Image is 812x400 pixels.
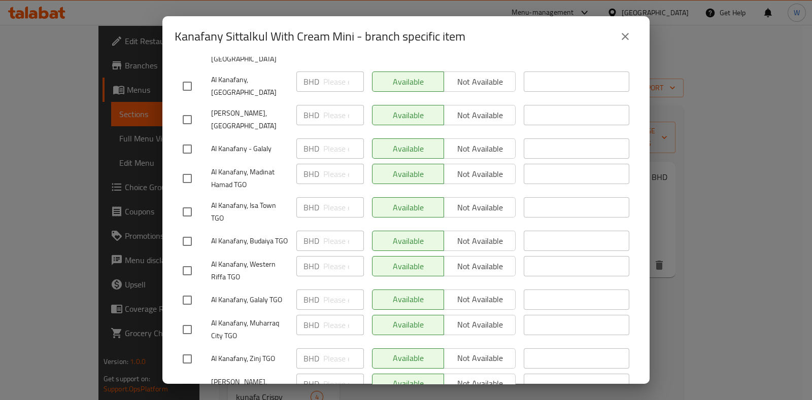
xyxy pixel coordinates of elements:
span: Al Kanafany, Muharraq City TGO [211,317,288,342]
input: Please enter price [323,231,364,251]
input: Please enter price [323,105,364,125]
span: Al Kanafany, Western Riffa TGO [211,258,288,283]
input: Please enter price [323,197,364,217]
button: close [613,24,637,49]
p: BHD [303,235,319,247]
input: Please enter price [323,348,364,369]
span: Al Kanafany, Galaly TGO [211,294,288,306]
p: BHD [303,378,319,390]
p: BHD [303,260,319,272]
span: Al Kanafany, Budaiya TGO [211,235,288,247]
input: Please enter price [323,71,364,92]
input: Please enter price [323,374,364,394]
span: Al Kanafany - Galaly [211,142,288,155]
p: BHD [303,201,319,213]
input: Please enter price [323,315,364,335]
span: [PERSON_NAME], [GEOGRAPHIC_DATA] [211,107,288,132]
input: Please enter price [323,256,364,276]
span: Al Kanafany, Isa Town TGO [211,199,288,225]
p: BHD [303,319,319,331]
input: Please enter price [323,164,364,184]
p: BHD [303,142,319,155]
h2: Kanafany Sittalkul With Cream Mini - branch specific item [175,28,465,45]
p: BHD [303,168,319,180]
span: Al Kanafany, Zinj TGO [211,352,288,365]
input: Please enter price [323,138,364,159]
p: BHD [303,352,319,365]
span: Al Kanafany, Madinat Hamad / [GEOGRAPHIC_DATA] [211,27,288,65]
p: BHD [303,76,319,88]
input: Please enter price [323,289,364,310]
span: Al Kanafany, [GEOGRAPHIC_DATA] [211,74,288,99]
span: Al Kanafany, Madinat Hamad TGO [211,166,288,191]
p: BHD [303,294,319,306]
p: BHD [303,109,319,121]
